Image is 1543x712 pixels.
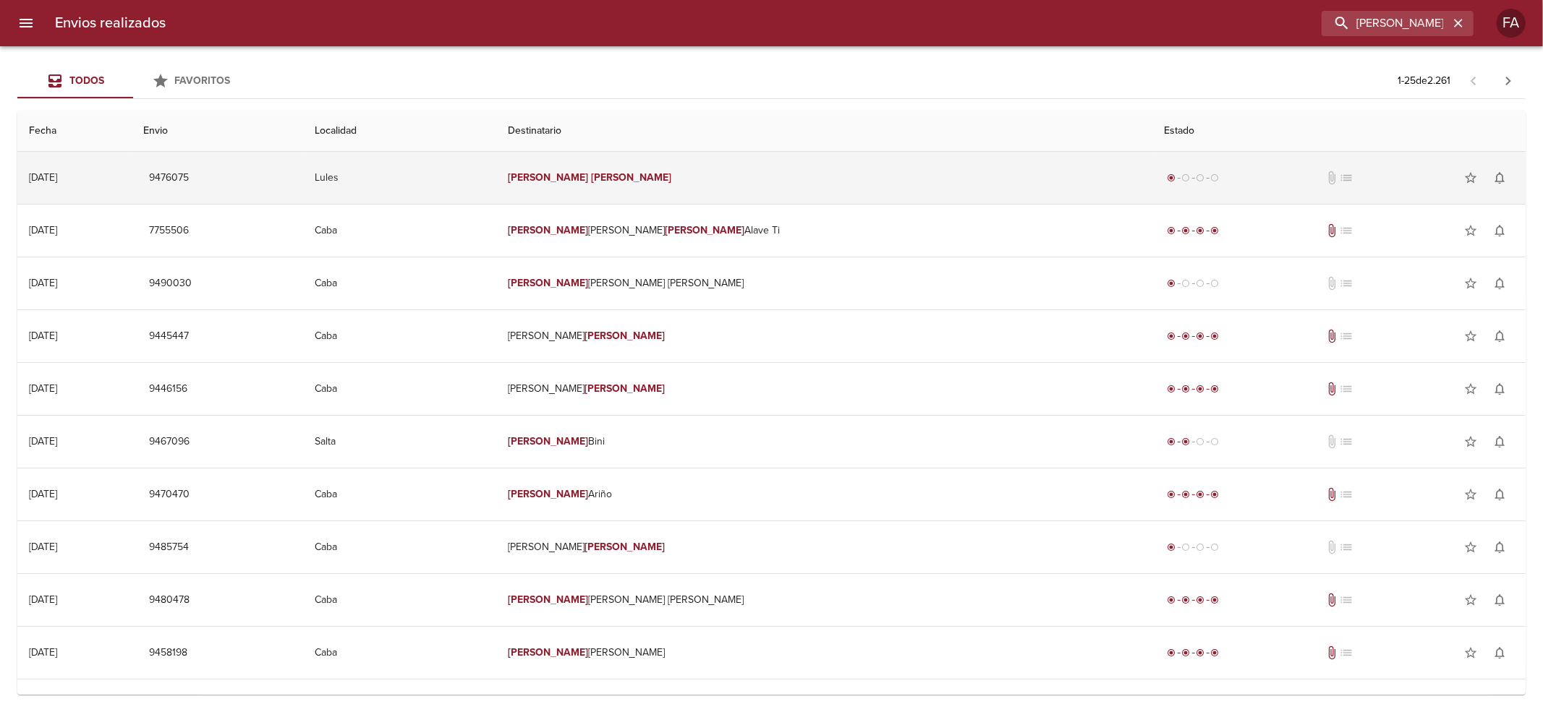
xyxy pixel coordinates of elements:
[1196,648,1205,657] span: radio_button_checked
[29,277,57,289] div: [DATE]
[1182,173,1191,182] span: radio_button_unchecked
[1325,645,1339,660] span: Tiene documentos adjuntos
[1196,490,1205,499] span: radio_button_checked
[143,534,195,561] button: 9485754
[303,310,496,362] td: Caba
[143,481,195,508] button: 9470470
[1485,163,1514,192] button: Activar notificaciones
[175,74,231,87] span: Favoritos
[1196,543,1205,552] span: radio_button_unchecked
[585,541,665,553] em: [PERSON_NAME]
[1485,269,1514,298] button: Activar notificaciones
[585,382,665,395] em: [PERSON_NAME]
[1325,223,1339,238] span: Tiene documentos adjuntos
[1398,74,1450,88] p: 1 - 25 de 2.261
[69,74,104,87] span: Todos
[1322,11,1449,36] input: buscar
[149,539,189,557] span: 9485754
[508,593,588,606] em: [PERSON_NAME]
[1456,374,1485,403] button: Agregar a favoritos
[1456,586,1485,614] button: Agregar a favoritos
[149,327,189,346] span: 9445447
[496,468,1152,520] td: Ariño
[1196,437,1205,446] span: radio_button_unchecked
[1456,163,1485,192] button: Agregar a favoritos
[1339,434,1353,449] span: No tiene pedido asociado
[143,323,195,350] button: 9445447
[1497,9,1526,38] div: Abrir información de usuario
[1165,223,1223,238] div: Entregado
[1168,385,1176,393] span: radio_button_checked
[149,486,190,504] span: 9470470
[1196,226,1205,235] span: radio_button_checked
[496,627,1152,679] td: [PERSON_NAME]
[1211,173,1220,182] span: radio_button_unchecked
[1456,427,1485,456] button: Agregar a favoritos
[149,644,187,662] span: 9458198
[303,574,496,626] td: Caba
[1168,490,1176,499] span: radio_button_checked
[1211,332,1220,340] span: radio_button_checked
[496,310,1152,362] td: [PERSON_NAME]
[1165,276,1223,291] div: Generado
[1196,279,1205,288] span: radio_button_unchecked
[1182,226,1191,235] span: radio_button_checked
[1168,596,1176,604] span: radio_button_checked
[143,270,197,297] button: 9490030
[29,382,57,395] div: [DATE]
[1168,332,1176,340] span: radio_button_checked
[1492,382,1507,396] span: notifications_none
[1485,480,1514,509] button: Activar notificaciones
[1168,543,1176,552] span: radio_button_checked
[55,12,166,35] h6: Envios realizados
[1165,171,1223,185] div: Generado
[1325,434,1339,449] span: No tiene documentos adjuntos
[1168,437,1176,446] span: radio_button_checked
[9,6,43,40] button: menu
[1492,329,1507,343] span: notifications_none
[508,435,588,447] em: [PERSON_NAME]
[1182,385,1191,393] span: radio_button_checked
[496,574,1152,626] td: [PERSON_NAME] [PERSON_NAME]
[585,330,665,342] em: [PERSON_NAME]
[1211,279,1220,288] span: radio_button_unchecked
[1492,645,1507,660] span: notifications_none
[508,277,588,289] em: [PERSON_NAME]
[1492,276,1507,291] span: notifications_none
[1463,434,1478,449] span: star_border
[1165,593,1223,607] div: Entregado
[143,165,195,192] button: 9476075
[303,363,496,415] td: Caba
[1182,648,1191,657] span: radio_button_checked
[496,521,1152,573] td: [PERSON_NAME]
[1463,329,1478,343] span: star_border
[1325,540,1339,554] span: No tiene documentos adjuntos
[1211,385,1220,393] span: radio_button_checked
[1165,329,1223,343] div: Entregado
[1463,223,1478,238] span: star_border
[1492,223,1507,238] span: notifications_none
[1182,490,1191,499] span: radio_button_checked
[132,111,304,152] th: Envio
[29,435,57,447] div: [DATE]
[1339,382,1353,396] span: No tiene pedido asociado
[1492,171,1507,185] span: notifications_none
[1196,332,1205,340] span: radio_button_checked
[508,488,588,500] em: [PERSON_NAME]
[1456,638,1485,667] button: Agregar a favoritos
[303,152,496,204] td: Lules
[1492,593,1507,607] span: notifications_none
[143,587,195,614] button: 9480478
[1456,480,1485,509] button: Agregar a favoritos
[149,591,190,609] span: 9480478
[1325,487,1339,502] span: Tiene documentos adjuntos
[591,171,671,184] em: [PERSON_NAME]
[496,205,1152,257] td: [PERSON_NAME] Alave Ti
[1339,645,1353,660] span: No tiene pedido asociado
[149,169,189,187] span: 9476075
[1165,645,1223,660] div: Entregado
[29,541,57,553] div: [DATE]
[1497,9,1526,38] div: FA
[149,433,190,451] span: 9467096
[1339,223,1353,238] span: No tiene pedido asociado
